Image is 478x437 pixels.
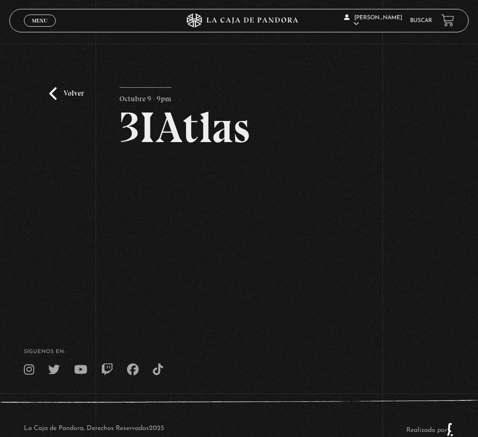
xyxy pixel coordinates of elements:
[119,87,172,106] p: Octubre 9 - 9pm
[29,25,51,32] span: Cerrar
[24,422,164,437] p: La Caja de Pandora, Derechos Reservados 2025
[344,15,402,27] span: [PERSON_NAME]
[410,18,432,23] a: Buscar
[119,163,358,297] iframe: Dailymotion video player – 3IATLAS
[24,349,454,354] h4: SÍguenos en:
[406,427,454,434] a: Realizado por
[32,18,47,23] span: Menu
[119,106,358,149] h2: 3IAtlas
[49,87,84,100] a: Volver
[441,14,454,27] a: View your shopping cart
